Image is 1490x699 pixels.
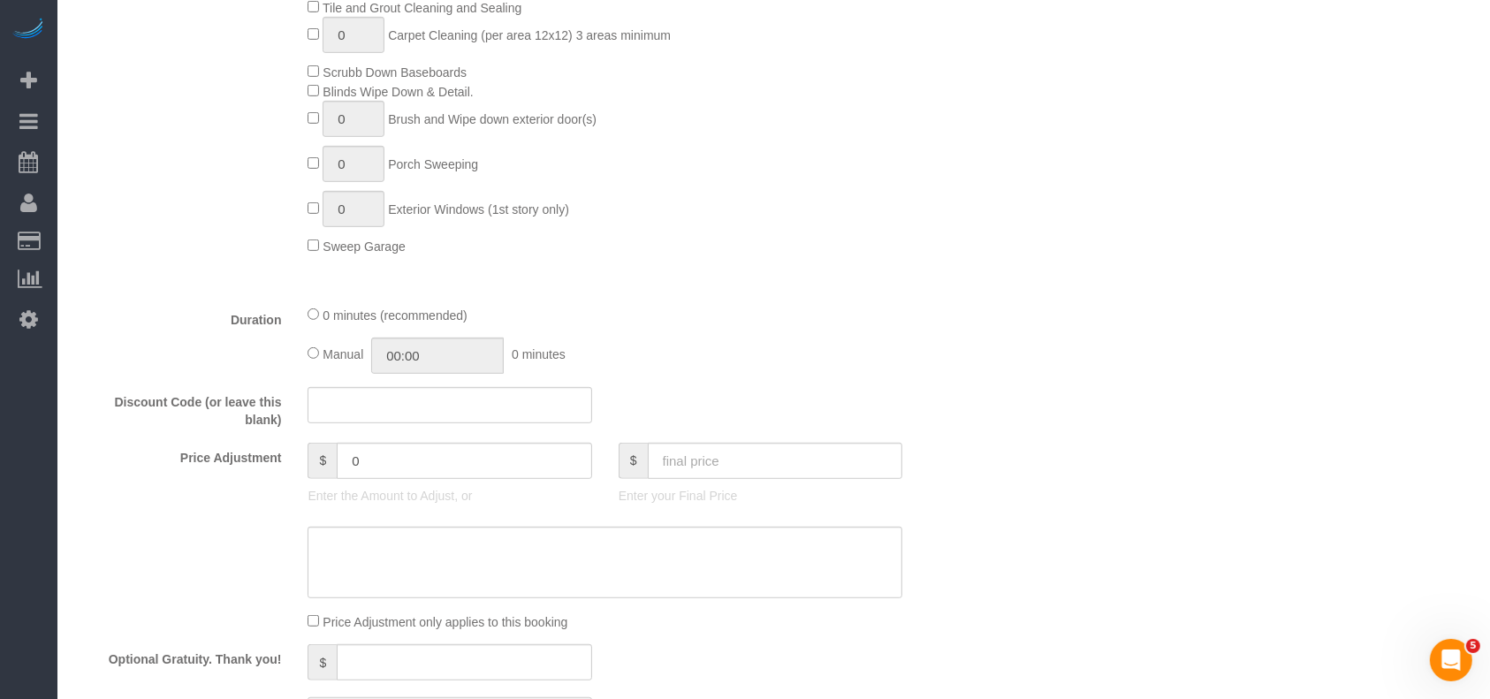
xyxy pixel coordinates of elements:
p: Enter the Amount to Adjust, or [308,487,591,505]
span: Porch Sweeping [388,157,478,171]
p: Enter your Final Price [619,487,902,505]
span: Sweep Garage [323,239,405,254]
span: 0 minutes (recommended) [323,308,467,323]
span: Tile and Grout Cleaning and Sealing [323,1,521,15]
label: Discount Code (or leave this blank) [62,387,294,429]
label: Price Adjustment [62,443,294,467]
span: Price Adjustment only applies to this booking [323,615,567,629]
span: Blinds Wipe Down & Detail. [323,85,473,99]
label: Duration [62,305,294,329]
span: Manual [323,347,363,361]
label: Optional Gratuity. Thank you! [62,644,294,668]
span: Scrubb Down Baseboards [323,65,467,80]
iframe: Intercom live chat [1430,639,1472,681]
span: Brush and Wipe down exterior door(s) [388,112,597,126]
span: Carpet Cleaning (per area 12x12) 3 areas minimum [388,28,671,42]
span: $ [308,644,337,680]
img: Automaid Logo [11,18,46,42]
span: $ [308,443,337,479]
span: $ [619,443,648,479]
input: final price [648,443,903,479]
span: 5 [1466,639,1480,653]
span: Exterior Windows (1st story only) [388,202,569,217]
span: 0 minutes [512,347,566,361]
